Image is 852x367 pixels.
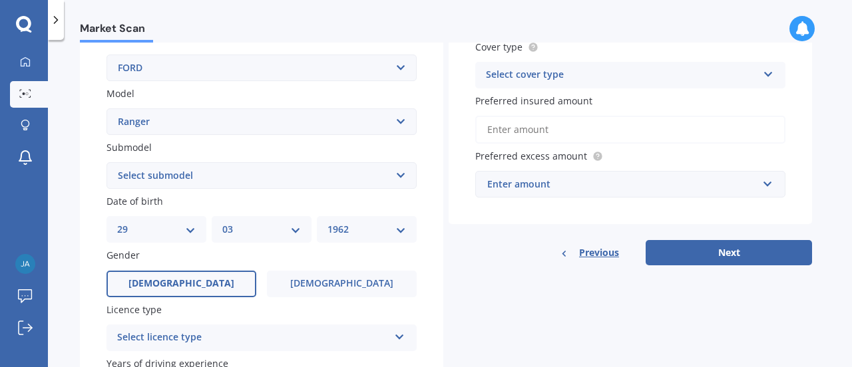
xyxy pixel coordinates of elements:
span: Previous [579,243,619,263]
div: Enter amount [487,177,757,191]
img: 270b0de49d70e08583e30804eaa1601f [15,254,35,274]
span: [DEMOGRAPHIC_DATA] [128,278,234,289]
div: Select licence type [117,330,389,346]
input: Enter amount [475,116,785,144]
span: Make [106,33,130,46]
span: [DEMOGRAPHIC_DATA] [290,278,393,289]
span: Submodel [106,141,152,154]
span: Gender [106,249,140,262]
span: Market Scan [80,22,153,40]
button: Next [646,240,812,265]
span: Date of birth [106,195,163,207]
span: Preferred excess amount [475,150,587,162]
span: Licence type [106,303,162,316]
div: Select cover type [486,67,757,83]
span: Cover type [475,41,523,53]
span: Model [106,87,134,100]
span: Preferred insured amount [475,94,592,107]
